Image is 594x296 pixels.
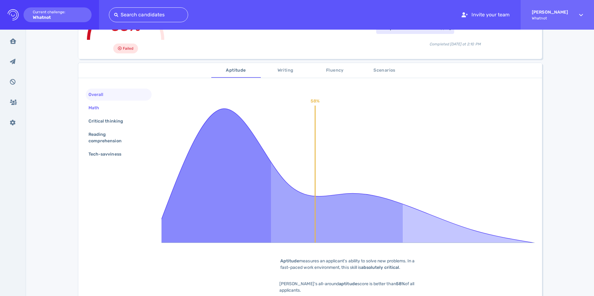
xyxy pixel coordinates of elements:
span: Scenarios [364,67,406,74]
div: Reading comprehension [87,130,145,145]
b: 58% [396,281,405,286]
div: Tech-savviness [87,150,129,159]
div: Overall [87,90,111,99]
div: Completed [DATE] at 2:10 PM [376,36,535,47]
span: Fluency [314,67,356,74]
div: measures an applicant's ability to solve new problems. In a fast-paced work environment, this ski... [271,258,425,271]
strong: [PERSON_NAME] [532,10,568,15]
span: [PERSON_NAME]'s all-around score is better than of all applicants. [279,281,414,293]
b: absolutely critical [361,265,399,270]
div: Critical thinking [87,117,131,126]
text: 58% [311,98,320,104]
span: Aptitude [215,67,257,74]
span: Whatnot [532,16,568,20]
span: Writing [265,67,307,74]
b: Aptitude [280,258,299,264]
b: aptitude [339,281,357,286]
div: Math [87,103,106,112]
span: Failed [123,45,133,52]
